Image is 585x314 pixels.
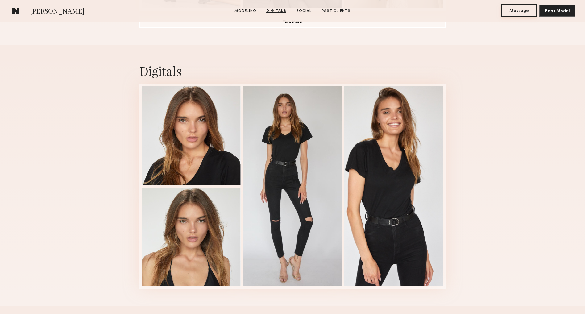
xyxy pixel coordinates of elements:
[30,6,84,17] span: [PERSON_NAME]
[139,63,446,79] div: Digitals
[539,8,575,13] a: Book Model
[264,8,289,14] a: Digitals
[294,8,314,14] a: Social
[232,8,259,14] a: Modeling
[539,5,575,17] button: Book Model
[501,4,537,17] button: Message
[319,8,353,14] a: Past Clients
